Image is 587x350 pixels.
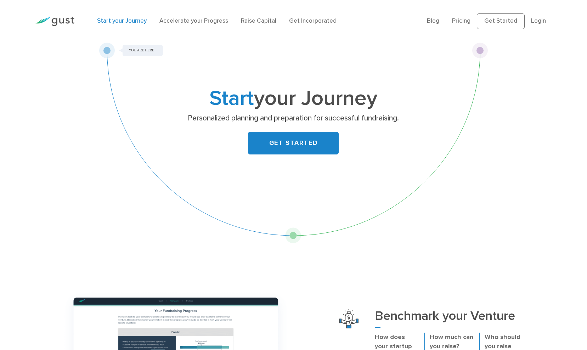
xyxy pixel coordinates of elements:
img: Gust Logo [35,17,74,26]
span: Start [209,86,254,111]
a: Raise Capital [241,17,276,24]
img: Benchmark Your Venture [339,309,359,328]
a: Get Incorporated [289,17,337,24]
a: GET STARTED [248,132,339,154]
p: Personalized planning and preparation for successful fundraising. [156,113,431,123]
a: Pricing [452,17,470,24]
a: Start your Journey [97,17,147,24]
a: Get Started [477,13,525,29]
a: Blog [427,17,439,24]
a: Login [531,17,546,24]
a: Accelerate your Progress [159,17,228,24]
h1: your Journey [153,89,433,108]
h3: Benchmark your Venture [375,309,529,328]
